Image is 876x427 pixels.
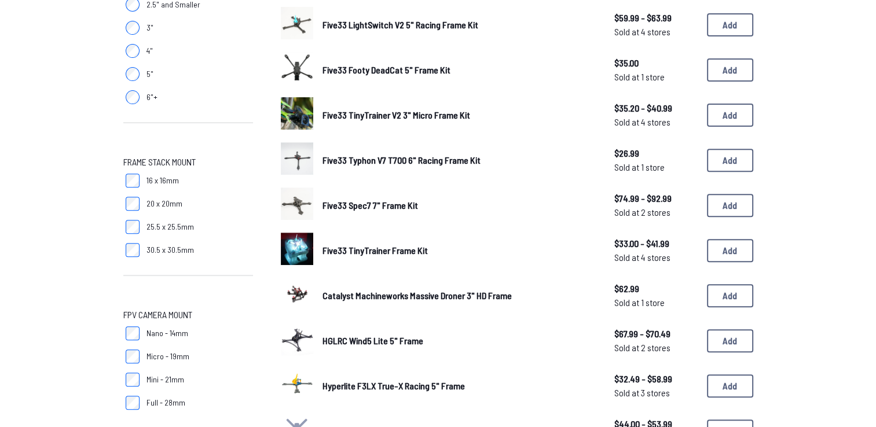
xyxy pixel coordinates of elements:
[281,278,313,314] a: image
[707,329,753,352] button: Add
[146,198,182,209] span: 20 x 20mm
[146,221,194,233] span: 25.5 x 25.5mm
[707,194,753,217] button: Add
[707,149,753,172] button: Add
[281,187,313,223] a: image
[707,284,753,307] button: Add
[614,160,698,174] span: Sold at 1 store
[707,104,753,127] button: Add
[322,63,596,77] a: Five33 Footy DeadCat 5" Frame Kit
[322,109,470,120] span: Five33 TinyTrainer V2 3" Micro Frame Kit
[322,244,596,257] a: Five33 TinyTrainer Frame Kit
[281,323,313,355] img: image
[322,198,596,212] a: Five33 Spec7 7" Frame Kit
[146,22,153,34] span: 3"
[146,244,194,256] span: 30.5 x 30.5mm
[614,296,698,310] span: Sold at 1 store
[281,323,313,359] a: image
[126,174,140,187] input: 16 x 16mm
[146,397,185,408] span: Full - 28mm
[614,327,698,341] span: $67.99 - $70.49
[614,146,698,160] span: $26.99
[322,380,465,391] span: Hyperlite F3LX True-X Racing 5" Frame
[281,233,313,265] img: image
[126,220,140,234] input: 25.5 x 25.5mm
[126,90,140,104] input: 6"+
[281,52,313,84] img: image
[126,197,140,211] input: 20 x 20mm
[126,349,140,363] input: Micro - 19mm
[614,192,698,205] span: $74.99 - $92.99
[614,386,698,400] span: Sold at 3 stores
[614,341,698,355] span: Sold at 2 stores
[614,251,698,264] span: Sold at 4 stores
[126,67,140,81] input: 5"
[146,45,153,57] span: 4"
[146,327,188,339] span: Nano - 14mm
[322,290,512,301] span: Catalyst Machineworks Massive Droner 3" HD Frame
[281,278,313,310] img: image
[614,237,698,251] span: $33.00 - $41.99
[322,379,596,393] a: Hyperlite F3LX True-X Racing 5" Frame
[123,155,196,169] span: Frame Stack Mount
[322,18,596,32] a: Five33 LightSwitch V2 5" Racing Frame Kit
[322,154,481,165] span: Five33 Typhon V7 T700 6" Racing Frame Kit
[322,153,596,167] a: Five33 Typhon V7 T700 6" Racing Frame Kit
[322,334,596,348] a: HGLRC Wind5 Lite 5" Frame
[146,351,189,362] span: Micro - 19mm
[281,7,313,39] img: image
[707,13,753,36] button: Add
[322,108,596,122] a: Five33 TinyTrainer V2 3" Micro Frame Kit
[614,25,698,39] span: Sold at 4 stores
[614,282,698,296] span: $62.99
[322,335,423,346] span: HGLRC Wind5 Lite 5" Frame
[281,368,313,404] a: image
[281,233,313,268] a: image
[126,373,140,386] input: Mini - 21mm
[614,70,698,84] span: Sold at 1 store
[126,326,140,340] input: Nano - 14mm
[281,97,313,130] img: image
[281,187,313,220] img: image
[146,374,184,385] span: Mini - 21mm
[614,205,698,219] span: Sold at 2 stores
[146,68,153,80] span: 5"
[281,368,313,400] img: image
[126,21,140,35] input: 3"
[126,396,140,410] input: Full - 28mm
[281,52,313,88] a: image
[146,175,179,186] span: 16 x 16mm
[707,374,753,397] button: Add
[707,239,753,262] button: Add
[614,11,698,25] span: $59.99 - $63.99
[126,243,140,257] input: 30.5 x 30.5mm
[614,115,698,129] span: Sold at 4 stores
[322,64,450,75] span: Five33 Footy DeadCat 5" Frame Kit
[281,7,313,43] a: image
[614,101,698,115] span: $35.20 - $40.99
[281,142,313,175] img: image
[123,308,192,322] span: FPV Camera Mount
[322,200,418,211] span: Five33 Spec7 7" Frame Kit
[146,91,157,103] span: 6"+
[322,289,596,303] a: Catalyst Machineworks Massive Droner 3" HD Frame
[281,97,313,133] a: image
[322,245,428,256] span: Five33 TinyTrainer Frame Kit
[707,58,753,82] button: Add
[614,372,698,386] span: $32.49 - $58.99
[322,19,478,30] span: Five33 LightSwitch V2 5" Racing Frame Kit
[614,56,698,70] span: $35.00
[126,44,140,58] input: 4"
[281,142,313,178] a: image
